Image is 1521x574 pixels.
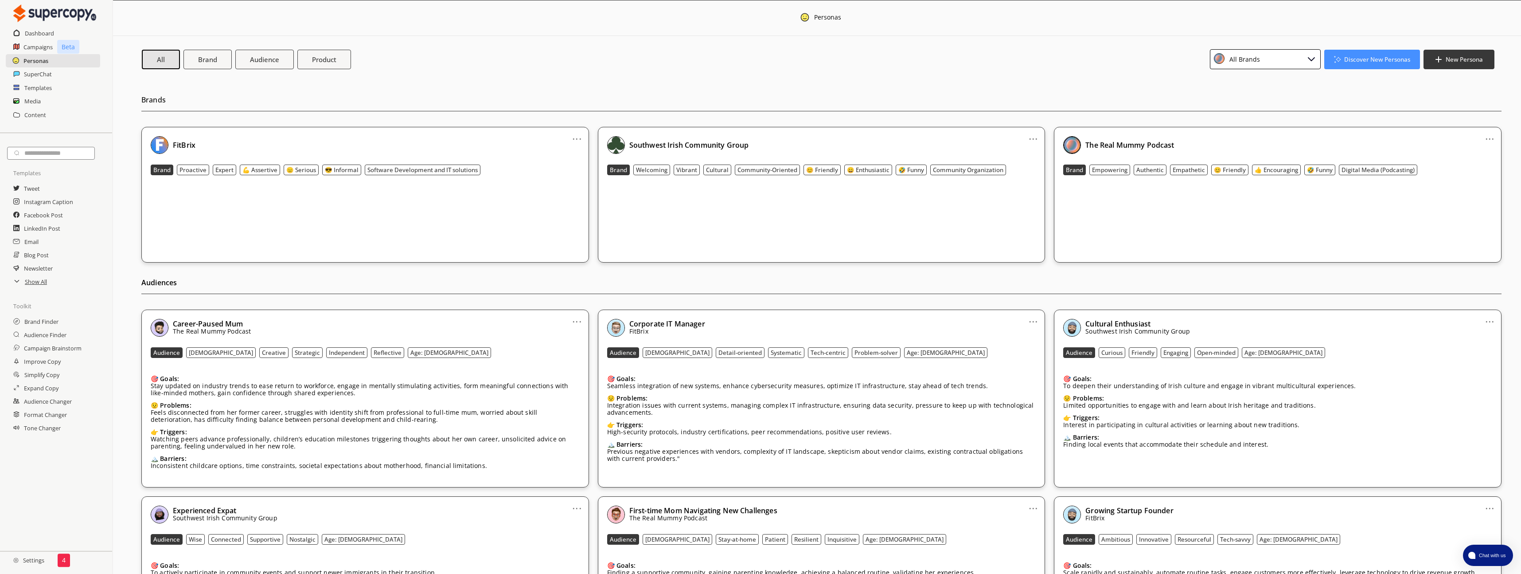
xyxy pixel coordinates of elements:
[250,55,279,64] b: Audience
[235,50,294,69] button: Audience
[1136,534,1171,545] button: Innovative
[1063,319,1081,337] img: Close
[607,448,1036,462] p: Previous negative experiences with vendors, complexity of IT landscape, skepticism about vendor c...
[827,535,857,543] b: Inquisitive
[1214,166,1246,174] b: 😊 Friendly
[1063,434,1268,441] div: 🏔️
[633,165,670,175] button: Welcoming
[23,40,53,54] h2: Campaigns
[25,27,54,40] h2: Dashboard
[1063,534,1095,545] button: Audience
[616,561,636,570] b: Goals:
[1475,552,1508,559] span: Chat with us
[24,81,52,94] a: Templates
[1134,165,1166,175] button: Authentic
[325,166,359,174] b: 😎 Informal
[1131,349,1154,357] b: Friendly
[616,394,647,402] b: Problems:
[1073,394,1104,402] b: Problems:
[151,462,487,469] p: Inconsistent childcare options, time constraints, societal expectations about motherhood, financi...
[160,454,186,463] b: Barriers:
[25,275,47,288] a: Show All
[1099,347,1125,358] button: Curious
[177,165,209,175] button: Proactive
[610,166,627,174] b: Brand
[616,440,643,448] b: Barriers:
[1099,534,1133,545] button: Ambitious
[1342,166,1415,174] b: Digital Media (Podcasting)
[806,166,838,174] b: 😊 Friendly
[1139,535,1169,543] b: Innovative
[259,347,289,358] button: Creative
[286,166,316,174] b: 😑 Serious
[1063,136,1081,154] img: Close
[1244,349,1322,357] b: Age: [DEMOGRAPHIC_DATA]
[607,562,974,569] div: 🎯
[607,375,988,382] div: 🎯
[1170,165,1208,175] button: Empathetic
[242,166,277,174] b: 💪 Assertive
[1242,347,1325,358] button: Age: [DEMOGRAPHIC_DATA]
[153,349,180,357] b: Audience
[1485,501,1494,508] a: ...
[676,166,697,174] b: Vibrant
[160,401,191,409] b: Problems:
[287,534,318,545] button: Nostalgic
[610,349,636,357] b: Audience
[847,166,889,174] b: 😄 Enthusiastic
[24,222,60,235] h2: LinkedIn Post
[1073,374,1092,383] b: Goals:
[24,182,40,195] a: Tweet
[24,67,52,81] a: SuperChat
[1066,535,1092,543] b: Audience
[1066,166,1083,174] b: Brand
[24,235,39,248] h2: Email
[1344,55,1410,63] b: Discover New Personas
[1304,165,1335,175] button: 🤣 Funny
[186,347,256,358] button: [DEMOGRAPHIC_DATA]
[629,319,705,329] b: Corporate IT Manager
[250,535,281,543] b: Supportive
[1217,534,1253,545] button: Tech-savvy
[322,165,361,175] button: 😎 Informal
[825,534,859,545] button: Inquisitive
[1029,501,1038,508] a: ...
[141,276,1501,294] h2: Audiences
[616,374,636,383] b: Goals:
[1485,315,1494,322] a: ...
[645,535,710,543] b: [DEMOGRAPHIC_DATA]
[811,349,846,357] b: Tech-centric
[157,55,165,64] b: All
[151,506,168,523] img: Close
[24,248,49,262] h2: Blog Post
[151,347,183,358] button: Audience
[1085,319,1150,329] b: Cultural Enthusiast
[1089,165,1130,175] button: Empowering
[1073,433,1099,441] b: Barriers:
[607,382,988,389] p: Seamless integration of new systems, enhance cybersecurity measures, optimize IT infrastructure, ...
[1136,166,1164,174] b: Authentic
[326,347,367,358] button: Independent
[160,428,187,436] b: Triggers:
[1252,165,1301,175] button: 👍 Encouraging
[768,347,804,358] button: Systematic
[24,108,46,122] a: Content
[24,195,73,208] h2: Instagram Caption
[1063,441,1268,448] p: Finding local events that accommodate their schedule and interest.
[629,515,777,522] p: The Real Mummy Podcast
[24,355,61,368] a: Improve Copy
[866,535,944,543] b: Age: [DEMOGRAPHIC_DATA]
[189,535,202,543] b: Wise
[153,535,180,543] b: Audience
[24,368,59,381] h2: Simplify Copy
[718,349,762,357] b: Detail-oriented
[1029,315,1038,322] a: ...
[1197,349,1236,357] b: Open-minded
[208,534,244,545] button: Connected
[771,349,802,357] b: Systematic
[1211,165,1248,175] button: 😊 Friendly
[674,165,700,175] button: Vibrant
[24,315,58,328] a: Brand Finder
